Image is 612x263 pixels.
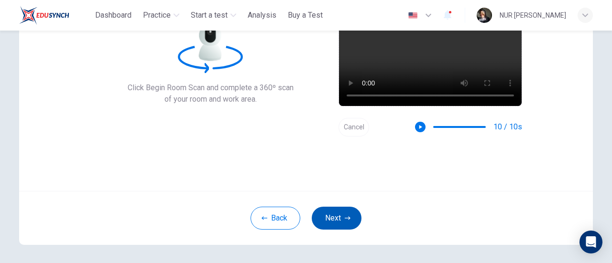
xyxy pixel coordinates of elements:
span: Analysis [248,10,276,21]
img: ELTC logo [19,6,69,25]
button: Analysis [244,7,280,24]
div: Open Intercom Messenger [579,231,602,253]
button: Start a test [187,7,240,24]
button: Cancel [339,118,369,137]
button: Next [312,207,361,230]
span: Click Begin Room Scan and complete a 360º scan [128,82,294,94]
span: Buy a Test [288,10,323,21]
span: Dashboard [95,10,131,21]
button: Practice [139,7,183,24]
img: Profile picture [477,8,492,23]
a: ELTC logo [19,6,91,25]
span: 10 / 10s [493,121,522,133]
img: en [407,12,419,19]
button: Dashboard [91,7,135,24]
span: Start a test [191,10,228,21]
button: Buy a Test [284,7,327,24]
span: of your room and work area. [128,94,294,105]
button: Back [251,207,300,230]
div: NUR [PERSON_NAME] [500,10,566,21]
span: Practice [143,10,171,21]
